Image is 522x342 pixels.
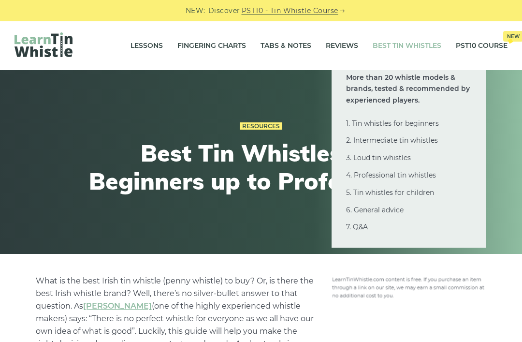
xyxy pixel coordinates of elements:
[346,206,404,214] a: 6. General advice
[346,153,411,162] a: 3. Loud tin whistles
[240,122,282,130] a: Resources
[83,301,152,311] a: undefined (opens in a new tab)
[346,171,436,179] a: 4. Professional tin whistles
[346,136,438,145] a: 2. Intermediate tin whistles
[346,119,439,128] a: 1. Tin whistles for beginners
[346,223,368,231] a: 7. Q&A
[326,34,358,58] a: Reviews
[177,34,246,58] a: Fingering Charts
[346,188,434,197] a: 5. Tin whistles for children
[373,34,441,58] a: Best Tin Whistles
[332,275,486,299] img: disclosure
[346,73,470,105] strong: More than 20 whistle models & brands, tested & recommended by experienced players.
[261,34,311,58] a: Tabs & Notes
[83,139,439,195] h1: Best Tin Whistles for Beginners up to Professionals
[456,34,507,58] a: PST10 CourseNew
[14,32,72,57] img: LearnTinWhistle.com
[130,34,163,58] a: Lessons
